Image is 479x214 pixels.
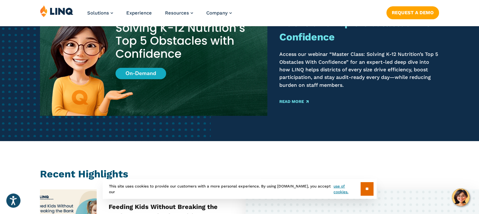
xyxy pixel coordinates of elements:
[279,2,436,43] a: On-Demand: Solving K-12 Nutrition’s Top 5 Obstacles With Confidence
[87,10,109,16] span: Solutions
[452,188,470,206] button: Hello, have a question? Let’s chat.
[334,183,360,195] a: use of cookies.
[206,10,228,16] span: Company
[165,10,189,16] span: Resources
[87,10,113,16] a: Solutions
[386,5,439,19] nav: Button Navigation
[103,179,377,199] div: This site uses cookies to provide our customers with a more personal experience. By using [DOMAIN...
[386,6,439,19] a: Request a Demo
[279,99,309,104] a: Read More
[87,5,232,26] nav: Primary Navigation
[165,10,193,16] a: Resources
[126,10,152,16] a: Experience
[206,10,232,16] a: Company
[40,167,439,181] h2: Recent Highlights
[279,51,439,89] p: Access our webinar “Master Class: Solving K-12 Nutrition’s Top 5 Obstacles With Confidence” for a...
[40,5,73,17] img: LINQ | K‑12 Software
